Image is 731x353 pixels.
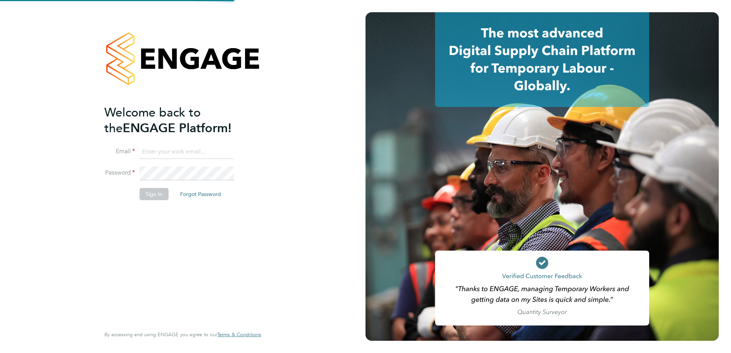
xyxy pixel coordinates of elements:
button: Forgot Password [174,188,227,200]
span: Welcome back to the [104,105,201,136]
label: Email [104,147,135,155]
h2: ENGAGE Platform! [104,105,253,136]
a: Terms & Conditions [217,332,261,338]
button: Sign In [140,188,169,200]
label: Password [104,169,135,177]
span: By accessing and using ENGAGE you agree to our [104,331,261,338]
input: Enter your work email... [140,145,234,159]
span: Terms & Conditions [217,331,261,338]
